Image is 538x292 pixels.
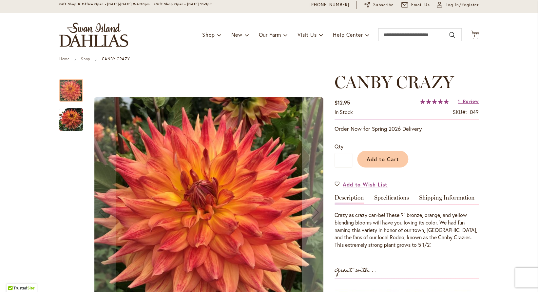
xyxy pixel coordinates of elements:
[335,108,353,115] span: In stock
[231,31,242,38] span: New
[453,108,467,115] strong: SKU
[463,98,479,104] span: Review
[445,2,479,8] span: Log In/Register
[335,72,454,92] span: CANBY CRAZY
[59,108,83,131] img: Canby Crazy
[335,265,376,276] strong: Great with...
[470,108,479,116] div: 049
[59,2,156,6] span: Gift Shop & Office Open - [DATE]-[DATE] 9-4:30pm /
[357,151,408,167] button: Add to Cart
[298,31,317,38] span: Visit Us
[333,31,363,38] span: Help Center
[471,30,479,39] button: 1
[367,156,399,163] span: Add to Cart
[437,2,479,8] a: Log In/Register
[374,195,409,204] a: Specifications
[458,98,460,104] span: 1
[474,34,475,38] span: 1
[102,56,130,61] strong: CANBY CRAZY
[419,195,475,204] a: Shipping Information
[343,181,388,188] span: Add to Wish List
[335,195,479,249] div: Detailed Product Info
[401,2,430,8] a: Email Us
[59,72,89,102] div: Canby Crazy
[202,31,215,38] span: Shop
[364,2,394,8] a: Subscribe
[373,2,394,8] span: Subscribe
[156,2,213,6] span: Gift Shop Open - [DATE] 10-3pm
[335,108,353,116] div: Availability
[411,2,430,8] span: Email Us
[310,2,349,8] a: [PHONE_NUMBER]
[335,125,479,133] p: Order Now for Spring 2026 Delivery
[335,99,350,106] span: $12.95
[458,98,479,104] a: 1 Review
[59,23,128,47] a: store logo
[420,99,449,104] div: 100%
[335,181,388,188] a: Add to Wish List
[81,56,90,61] a: Shop
[335,211,479,249] div: Crazy as crazy can-be! These 9” bronze, orange, and yellow blending blooms will have you loving i...
[59,102,83,131] div: Canby Crazy
[59,56,69,61] a: Home
[259,31,281,38] span: Our Farm
[335,143,343,150] span: Qty
[5,269,23,287] iframe: Launch Accessibility Center
[335,195,364,204] a: Description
